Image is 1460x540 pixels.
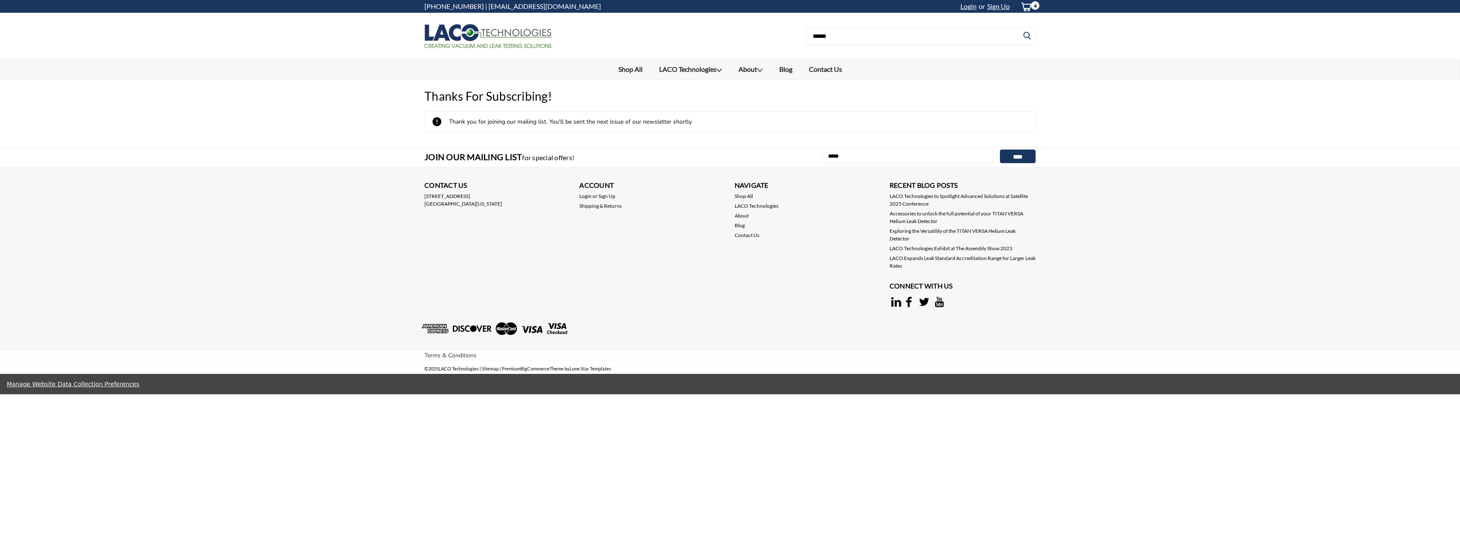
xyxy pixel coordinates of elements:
[579,180,725,192] h3: Account
[735,202,778,210] a: LACO Technologies
[587,192,603,200] span: or
[1031,1,1039,10] span: 4
[890,254,1036,270] a: LACO Expands Leak Standard Accreditation Range for Larger Leak Rates
[579,192,592,200] a: Login
[735,180,881,192] h3: Navigate
[424,24,552,48] img: LACO Technologies
[424,366,479,371] span: © LACO Technologies
[570,366,611,371] a: Lone Star Templates
[428,366,438,371] span: 2025
[730,60,771,79] a: About
[7,381,139,387] a: Manage Website Data Collection Preferences
[502,360,611,377] li: Premium Theme by
[735,222,745,229] a: Blog
[610,60,651,79] a: Shop All
[771,60,800,79] a: Blog
[424,351,477,359] a: Terms & Conditions
[424,192,570,208] address: [STREET_ADDRESS] [GEOGRAPHIC_DATA][US_STATE]
[522,153,574,161] span: for special offers!
[890,210,1036,225] a: Accessories to unlock the full potential of your TITAN VERSA Helium Leak Detector
[977,2,985,10] span: or
[424,147,578,167] h3: Join Our Mailing List
[800,60,850,79] a: Contact Us
[735,232,759,239] a: Contact Us
[890,180,1036,192] h3: Recent Blog Posts
[890,227,1036,243] a: Exploring the Versatility of the TITAN VERSA Helium Leak Detector
[651,60,730,79] a: LACO Technologies
[890,192,1036,208] a: LACO Technologies to Spotlight Advanced Solutions at Satellite 2025 Conference
[520,366,550,371] a: BigCommerce
[890,281,1036,293] h3: Connect with Us
[735,212,749,220] a: About
[598,192,615,200] a: Sign Up
[480,366,481,371] span: |
[449,118,692,126] span: Thank you for joining our mailing list. You'll be sent the next issue of our newsletter shortly
[890,245,1012,252] a: LACO Technologies Exhibit at The Assembly Show 2023
[482,366,499,371] a: Sitemap
[500,366,501,371] span: |
[424,87,1036,105] h1: Thanks for Subscribing!
[1014,0,1036,13] a: cart-preview-dropdown
[735,192,753,200] a: Shop All
[424,180,570,192] h3: Contact Us
[579,202,622,210] a: Shipping & Returns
